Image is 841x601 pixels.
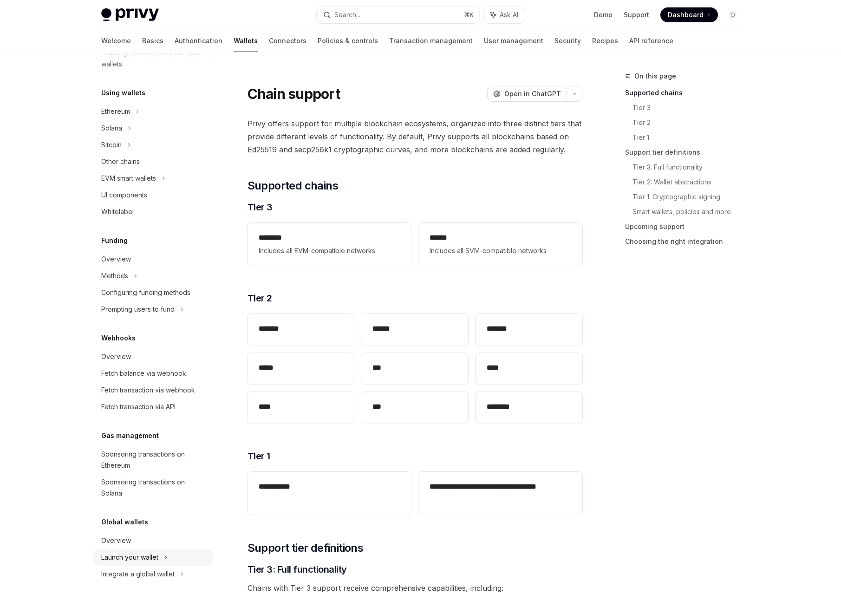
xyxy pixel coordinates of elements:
[484,7,525,23] button: Ask AI
[625,85,748,100] a: Supported chains
[632,100,748,115] a: Tier 3
[101,401,176,412] div: Fetch transaction via API
[334,9,360,20] div: Search...
[94,365,213,382] a: Fetch balance via webhook
[101,173,156,184] div: EVM smart wallets
[101,139,122,150] div: Bitcoin
[101,552,158,563] div: Launch your wallet
[101,449,207,471] div: Sponsoring transactions on Ethereum
[248,292,272,305] span: Tier 2
[484,30,543,52] a: User management
[632,189,748,204] a: Tier 1: Cryptographic signing
[101,368,186,379] div: Fetch balance via webhook
[142,30,163,52] a: Basics
[234,30,258,52] a: Wallets
[94,251,213,268] a: Overview
[725,7,740,22] button: Toggle dark mode
[101,156,140,167] div: Other chains
[248,223,411,266] a: **** ***Includes all EVM-compatible networks
[634,71,676,82] span: On this page
[632,130,748,145] a: Tier 1
[101,430,159,441] h5: Gas management
[259,245,400,256] span: Includes all EVM-compatible networks
[101,206,134,217] div: Whitelabel
[248,117,582,156] span: Privy offers support for multiple blockchain ecosystems, organized into three distinct tiers that...
[632,175,748,189] a: Tier 2: Wallet abstractions
[101,8,159,21] img: light logo
[594,10,613,20] a: Demo
[660,7,718,22] a: Dashboard
[632,160,748,175] a: Tier 3: Full functionality
[101,287,190,298] div: Configuring funding methods
[101,106,130,117] div: Ethereum
[101,189,147,201] div: UI components
[101,516,148,528] h5: Global wallets
[101,535,131,546] div: Overview
[94,532,213,549] a: Overview
[94,446,213,474] a: Sponsoring transactions on Ethereum
[592,30,618,52] a: Recipes
[248,581,582,594] span: Chains with Tier 3 support receive comprehensive capabilities, including:
[487,86,567,102] button: Open in ChatGPT
[101,568,175,580] div: Integrate a global wallet
[500,10,518,20] span: Ask AI
[554,30,581,52] a: Security
[248,178,338,193] span: Supported chains
[248,541,364,555] span: Support tier definitions
[430,245,571,256] span: Includes all SVM-compatible networks
[94,398,213,415] a: Fetch transaction via API
[101,254,131,265] div: Overview
[94,203,213,220] a: Whitelabel
[317,7,479,23] button: Search...⌘K
[248,450,270,463] span: Tier 1
[101,351,131,362] div: Overview
[101,477,207,499] div: Sponsoring transactions on Solana
[625,219,748,234] a: Upcoming support
[101,385,195,396] div: Fetch transaction via webhook
[94,474,213,502] a: Sponsoring transactions on Solana
[389,30,473,52] a: Transaction management
[318,30,378,52] a: Policies & controls
[248,201,273,214] span: Tier 3
[101,235,128,246] h5: Funding
[624,10,649,20] a: Support
[632,115,748,130] a: Tier 2
[101,304,175,315] div: Prompting users to fund
[101,87,145,98] h5: Using wallets
[629,30,673,52] a: API reference
[101,270,128,281] div: Methods
[248,85,340,102] h1: Chain support
[668,10,704,20] span: Dashboard
[94,153,213,170] a: Other chains
[94,187,213,203] a: UI components
[269,30,306,52] a: Connectors
[418,223,582,266] a: **** *Includes all SVM-compatible networks
[625,145,748,160] a: Support tier definitions
[248,563,347,576] span: Tier 3: Full functionality
[94,382,213,398] a: Fetch transaction via webhook
[101,333,136,344] h5: Webhooks
[504,89,561,98] span: Open in ChatGPT
[625,234,748,249] a: Choosing the right integration
[94,284,213,301] a: Configuring funding methods
[94,348,213,365] a: Overview
[464,11,474,19] span: ⌘ K
[175,30,222,52] a: Authentication
[101,30,131,52] a: Welcome
[632,204,748,219] a: Smart wallets, policies and more
[101,123,122,134] div: Solana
